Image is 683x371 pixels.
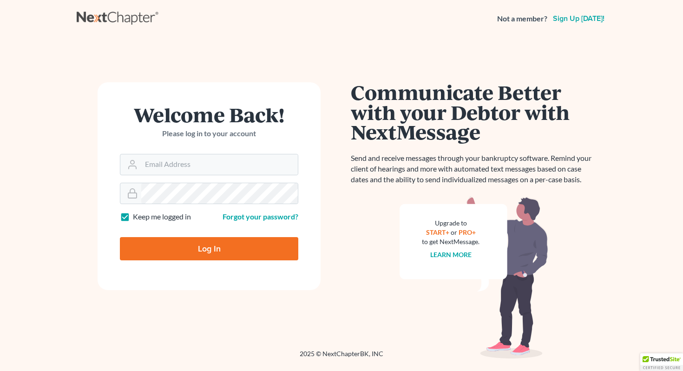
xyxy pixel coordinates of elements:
[351,153,597,185] p: Send and receive messages through your bankruptcy software. Remind your client of hearings and mo...
[426,228,449,236] a: START+
[451,228,457,236] span: or
[223,212,298,221] a: Forgot your password?
[351,82,597,142] h1: Communicate Better with your Debtor with NextMessage
[422,237,479,246] div: to get NextMessage.
[120,237,298,260] input: Log In
[640,353,683,371] div: TrustedSite Certified
[400,196,548,359] img: nextmessage_bg-59042aed3d76b12b5cd301f8e5b87938c9018125f34e5fa2b7a6b67550977c72.svg
[459,228,476,236] a: PRO+
[497,13,547,24] strong: Not a member?
[120,105,298,125] h1: Welcome Back!
[141,154,298,175] input: Email Address
[77,349,606,366] div: 2025 © NextChapterBK, INC
[120,128,298,139] p: Please log in to your account
[422,219,479,228] div: Upgrade to
[133,212,191,222] label: Keep me logged in
[551,15,606,22] a: Sign up [DATE]!
[430,251,472,258] a: Learn more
